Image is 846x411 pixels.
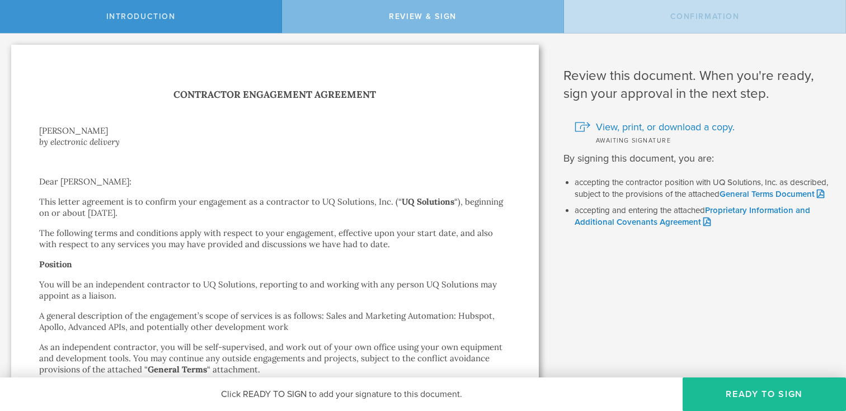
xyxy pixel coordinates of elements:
h1: Review this document. When you're ready, sign your approval in the next step. [563,67,829,103]
span: View, print, or download a copy. [596,120,735,134]
button: Ready to Sign [683,377,846,411]
li: accepting and entering the attached [575,205,829,228]
p: A general description of the engagement’s scope of services is as follows: Sales and Marketing Au... [39,310,511,333]
p: By signing this document, you are: [563,151,829,166]
span: Review & sign [389,12,457,21]
h1: Contractor Engagement Agreement [39,87,511,103]
span: Confirmation [670,12,740,21]
p: This letter agreement is to confirm your engagement as a contractor to UQ Solutions, Inc. (“ “), ... [39,196,511,219]
p: As an independent contractor, you will be self-supervised, and work out of your own office using ... [39,342,511,375]
div: Awaiting signature [575,134,829,145]
a: General Terms Document [720,189,824,199]
div: [PERSON_NAME] [39,125,511,136]
strong: UQ Solutions [402,196,454,207]
p: The following terms and conditions apply with respect to your engagement, effective upon your sta... [39,228,511,250]
p: You will be an independent contractor to UQ Solutions, reporting to and working with any person U... [39,279,511,301]
li: accepting the contractor position with UQ Solutions, Inc. as described, subject to the provisions... [575,177,829,200]
a: Proprietary Information and Additional Covenants Agreement [575,205,810,227]
strong: General Terms [148,364,207,375]
p: Dear [PERSON_NAME]: [39,176,511,187]
i: by electronic delivery [39,136,120,147]
span: Introduction [106,12,176,21]
strong: Position [39,259,72,270]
